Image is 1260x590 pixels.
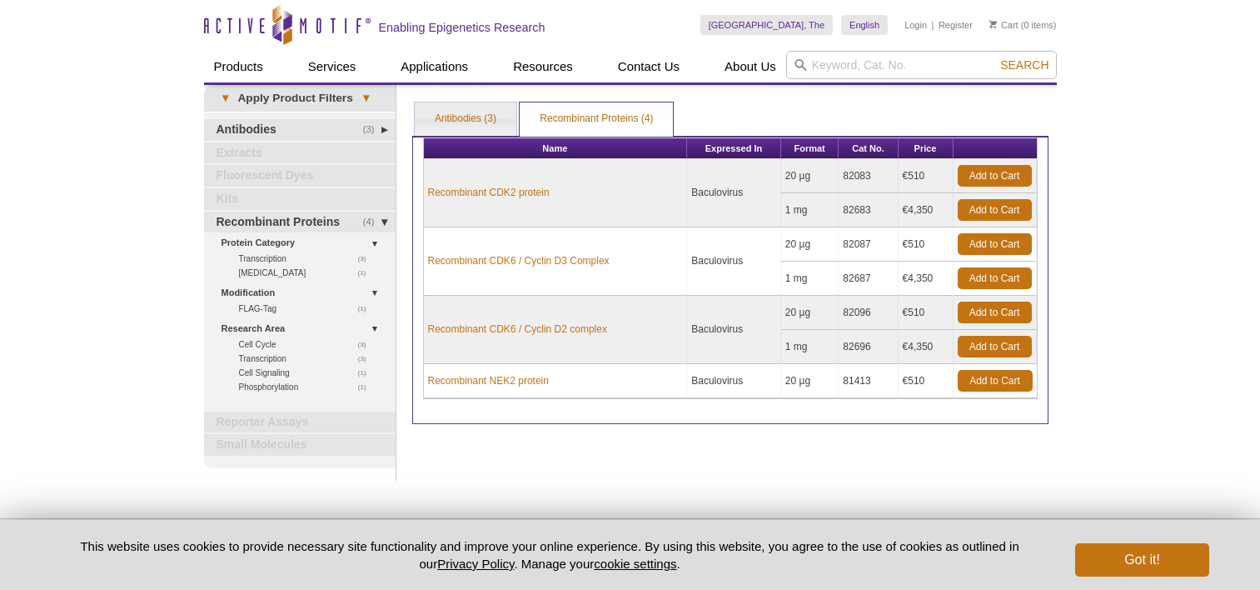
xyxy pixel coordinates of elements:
td: 20 µg [781,227,839,262]
td: €4,350 [899,193,954,227]
a: (4)Recombinant Proteins [204,212,396,233]
a: Add to Cart [958,336,1032,357]
span: (3) [358,337,376,352]
a: About Us [715,51,786,82]
a: Extracts [204,142,396,164]
a: Privacy Policy [437,557,514,571]
th: Expressed In [687,138,781,159]
span: (1) [358,266,376,280]
a: (1)Phosphorylation [239,380,376,394]
th: Format [781,138,839,159]
td: Baculovirus [687,227,781,296]
a: [GEOGRAPHIC_DATA], The [700,15,833,35]
td: 82696 [839,330,898,364]
a: (3)Cell Cycle [239,337,376,352]
a: (3)Antibodies [204,119,396,141]
input: Keyword, Cat. No. [786,51,1057,79]
a: (3)Transcription [239,252,376,266]
a: ▾Apply Product Filters▾ [204,85,396,112]
a: Contact Us [608,51,690,82]
a: Add to Cart [958,302,1032,323]
td: 20 µg [781,364,839,398]
span: Search [1000,58,1048,72]
a: English [841,15,888,35]
td: 82087 [839,227,898,262]
a: Resources [503,51,583,82]
td: 82083 [839,159,898,193]
img: Your Cart [989,20,997,28]
td: €4,350 [899,262,954,296]
a: Login [904,19,927,31]
td: 20 µg [781,296,839,330]
a: (1)FLAG-Tag [239,302,376,316]
li: (0 items) [989,15,1057,35]
td: 82687 [839,262,898,296]
a: Fluorescent Dyes [204,165,396,187]
td: €510 [899,364,954,398]
td: 82683 [839,193,898,227]
span: (3) [363,119,384,141]
td: €510 [899,227,954,262]
a: (1)Cell Signaling [239,366,376,380]
td: €510 [899,159,954,193]
span: (3) [358,352,376,366]
button: Got it! [1075,543,1208,577]
td: 20 µg [781,159,839,193]
a: Reporter Assays [204,412,396,433]
h2: Enabling Epigenetics Research [379,20,545,35]
span: (3) [358,252,376,266]
span: (1) [358,380,376,394]
td: 81413 [839,364,898,398]
li: | [932,15,934,35]
td: 1 mg [781,262,839,296]
td: 1 mg [781,330,839,364]
a: Antibodies (3) [415,102,516,136]
th: Price [899,138,954,159]
td: Baculovirus [687,364,781,398]
a: Recombinant Proteins (4) [520,102,673,136]
td: 1 mg [781,193,839,227]
a: Add to Cart [958,233,1032,255]
td: €510 [899,296,954,330]
span: (1) [358,366,376,380]
button: cookie settings [594,557,676,571]
a: Recombinant CDK2 protein [428,185,550,200]
a: Recombinant CDK6 / Cyclin D2 complex [428,322,607,337]
a: Research Area [222,320,386,337]
a: Cart [989,19,1018,31]
a: Register [939,19,973,31]
a: Modification [222,284,386,302]
span: (4) [363,212,384,233]
span: ▾ [353,91,379,106]
td: Baculovirus [687,296,781,364]
a: (1)[MEDICAL_DATA] [239,266,376,280]
a: Add to Cart [958,370,1033,392]
span: (1) [358,302,376,316]
a: Recombinant NEK2 protein [428,373,549,388]
td: Baculovirus [687,159,781,227]
a: Services [298,51,366,82]
p: This website uses cookies to provide necessary site functionality and improve your online experie... [52,537,1048,572]
a: Add to Cart [958,165,1032,187]
a: Kits [204,188,396,210]
a: Add to Cart [958,267,1032,289]
td: €4,350 [899,330,954,364]
th: Name [424,138,688,159]
a: (3)Transcription [239,352,376,366]
a: Small Molecules [204,434,396,456]
span: ▾ [212,91,238,106]
th: Cat No. [839,138,898,159]
a: Products [204,51,273,82]
a: Add to Cart [958,199,1032,221]
a: Protein Category [222,234,386,252]
button: Search [995,57,1053,72]
a: Recombinant CDK6 / Cyclin D3 Complex [428,253,610,268]
a: Applications [391,51,478,82]
td: 82096 [839,296,898,330]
